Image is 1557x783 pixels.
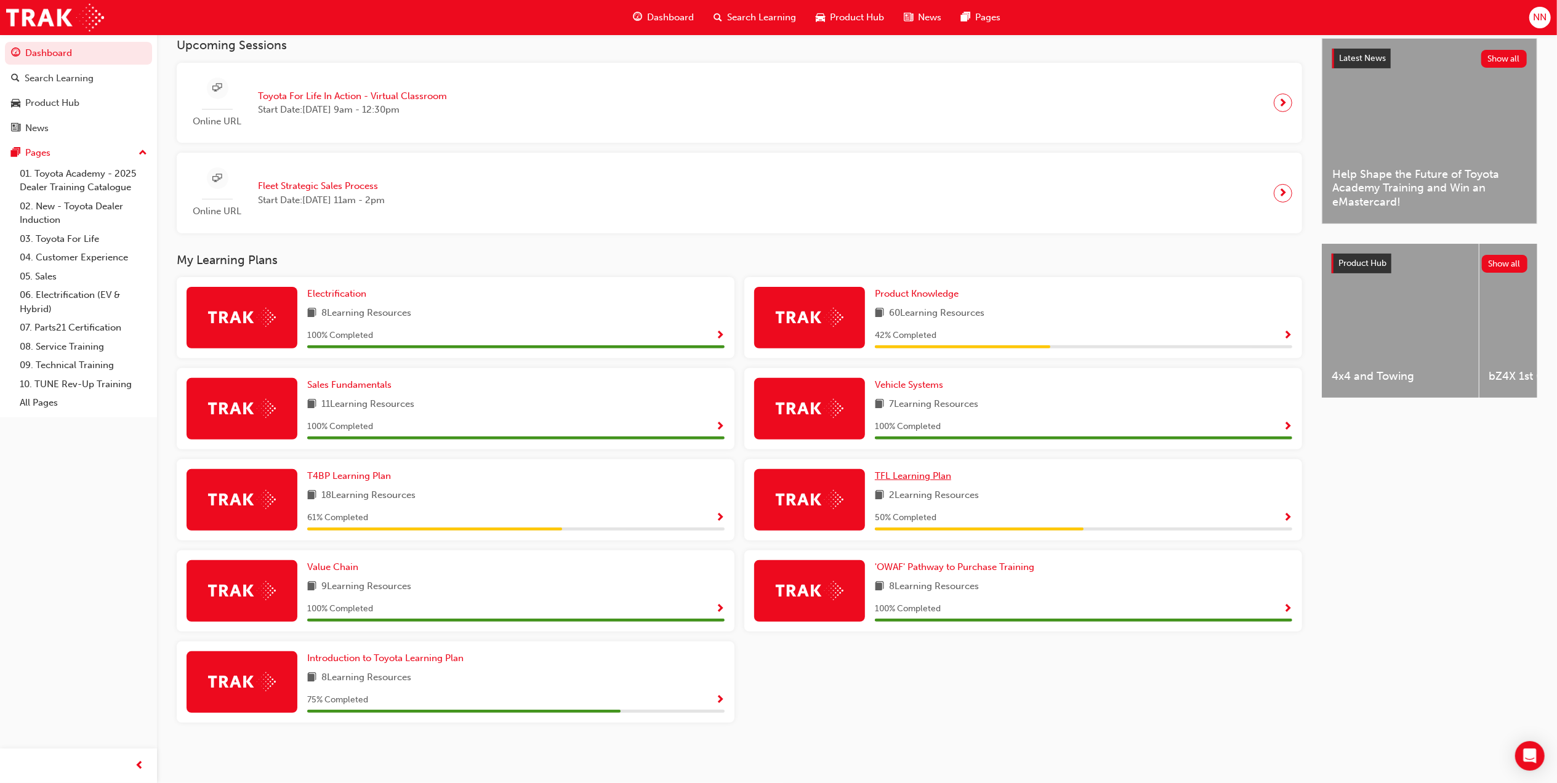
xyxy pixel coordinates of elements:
[875,378,948,392] a: Vehicle Systems
[830,10,884,25] span: Product Hub
[715,513,725,524] span: Show Progress
[776,399,843,418] img: Trak
[714,10,722,25] span: search-icon
[258,89,447,103] span: Toyota For Life In Action - Virtual Classroom
[894,5,951,30] a: news-iconNews
[1332,49,1527,68] a: Latest NewsShow all
[1283,601,1292,617] button: Show Progress
[904,10,913,25] span: news-icon
[139,145,147,161] span: up-icon
[951,5,1010,30] a: pages-iconPages
[307,287,371,301] a: Electrification
[307,329,373,343] span: 100 % Completed
[307,397,316,412] span: book-icon
[15,375,152,394] a: 10. TUNE Rev-Up Training
[1283,419,1292,435] button: Show Progress
[875,329,936,343] span: 42 % Completed
[25,71,94,86] div: Search Learning
[875,379,943,390] span: Vehicle Systems
[5,142,152,164] button: Pages
[321,488,416,504] span: 18 Learning Resources
[321,397,414,412] span: 11 Learning Resources
[15,164,152,197] a: 01. Toyota Academy - 2025 Dealer Training Catalogue
[1283,331,1292,342] span: Show Progress
[1332,369,1469,383] span: 4x4 and Towing
[15,356,152,375] a: 09. Technical Training
[875,602,941,616] span: 100 % Completed
[715,601,725,617] button: Show Progress
[5,67,152,90] a: Search Learning
[1322,38,1537,224] a: Latest NewsShow allHelp Shape the Future of Toyota Academy Training and Win an eMastercard!
[307,670,316,686] span: book-icon
[875,579,884,595] span: book-icon
[1332,167,1527,209] span: Help Shape the Future of Toyota Academy Training and Win an eMastercard!
[975,10,1000,25] span: Pages
[15,197,152,230] a: 02. New - Toyota Dealer Induction
[889,579,979,595] span: 8 Learning Resources
[875,561,1034,572] span: 'OWAF' Pathway to Purchase Training
[1322,244,1479,398] a: 4x4 and Towing
[715,419,725,435] button: Show Progress
[6,4,104,31] img: Trak
[321,670,411,686] span: 8 Learning Resources
[307,560,363,574] a: Value Chain
[307,561,358,572] span: Value Chain
[1338,258,1386,268] span: Product Hub
[715,422,725,433] span: Show Progress
[875,288,959,299] span: Product Knowledge
[875,469,956,483] a: TFL Learning Plan
[307,602,373,616] span: 100 % Completed
[307,511,368,525] span: 61 % Completed
[187,114,248,129] span: Online URL
[213,171,222,187] span: sessionType_ONLINE_URL-icon
[25,146,50,160] div: Pages
[875,488,884,504] span: book-icon
[1332,254,1527,273] a: Product HubShow all
[875,306,884,321] span: book-icon
[776,581,843,600] img: Trak
[1482,255,1528,273] button: Show all
[715,604,725,615] span: Show Progress
[307,488,316,504] span: book-icon
[307,306,316,321] span: book-icon
[5,42,152,65] a: Dashboard
[806,5,894,30] a: car-iconProduct Hub
[5,39,152,142] button: DashboardSearch LearningProduct HubNews
[15,267,152,286] a: 05. Sales
[776,490,843,509] img: Trak
[135,758,145,774] span: prev-icon
[11,148,20,159] span: pages-icon
[1515,741,1545,771] div: Open Intercom Messenger
[1339,53,1386,63] span: Latest News
[208,581,276,600] img: Trak
[11,123,20,134] span: news-icon
[187,73,1292,134] a: Online URLToyota For Life In Action - Virtual ClassroomStart Date:[DATE] 9am - 12:30pm
[177,38,1302,52] h3: Upcoming Sessions
[208,308,276,327] img: Trak
[1279,185,1288,202] span: next-icon
[1529,7,1551,28] button: NN
[208,490,276,509] img: Trak
[1279,94,1288,111] span: next-icon
[11,73,20,84] span: search-icon
[11,48,20,59] span: guage-icon
[15,230,152,249] a: 03. Toyota For Life
[208,672,276,691] img: Trak
[875,560,1039,574] a: 'OWAF' Pathway to Purchase Training
[875,470,951,481] span: TFL Learning Plan
[704,5,806,30] a: search-iconSearch Learning
[715,510,725,526] button: Show Progress
[1283,510,1292,526] button: Show Progress
[307,470,391,481] span: T4BP Learning Plan
[25,121,49,135] div: News
[307,379,392,390] span: Sales Fundamentals
[875,420,941,434] span: 100 % Completed
[307,579,316,595] span: book-icon
[5,117,152,140] a: News
[918,10,941,25] span: News
[776,308,843,327] img: Trak
[1533,10,1547,25] span: NN
[715,328,725,343] button: Show Progress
